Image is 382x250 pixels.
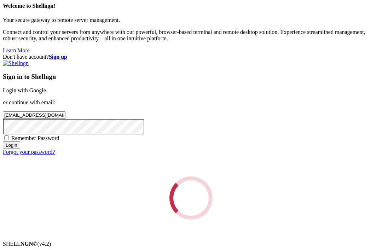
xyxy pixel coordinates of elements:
[3,99,379,106] p: or continue with email:
[21,241,33,247] b: NGN
[3,87,46,93] a: Login with Google
[169,176,213,220] div: Loading...
[3,141,20,149] input: Login
[3,241,51,247] span: SHELL ©
[11,135,59,141] span: Remember Password
[3,73,379,81] h3: Sign in to Shellngn
[49,54,67,60] a: Sign up
[3,47,30,53] a: Learn More
[37,241,51,247] span: 4.2.0
[3,111,65,119] input: Email address
[3,3,379,9] h4: Welcome to Shellngn!
[3,54,379,60] div: Don't have account?
[4,135,9,140] input: Remember Password
[3,149,55,155] a: Forgot your password?
[3,29,379,42] p: Connect and control your servers from anywhere with our powerful, browser-based terminal and remo...
[3,60,29,66] img: Shellngn
[3,17,379,23] p: Your secure gateway to remote server management.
